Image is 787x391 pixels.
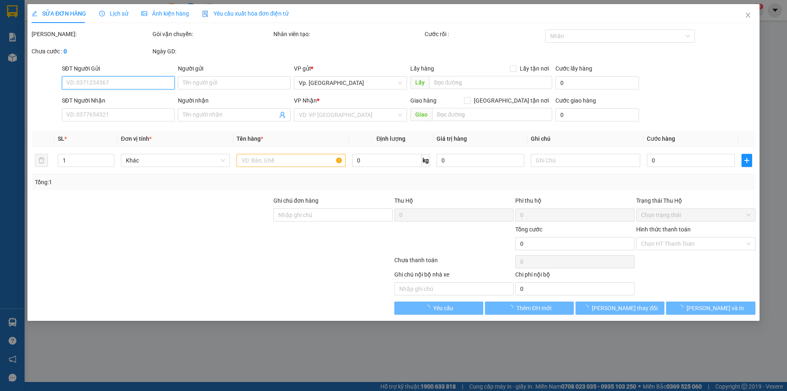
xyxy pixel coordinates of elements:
[410,97,437,104] span: Giao hàng
[742,154,752,167] button: plus
[641,209,751,221] span: Chọn trạng thái
[294,97,317,104] span: VP Nhận
[141,10,189,17] span: Ảnh kiện hàng
[202,11,209,17] img: icon
[515,270,635,282] div: Chi phí nội bộ
[32,10,86,17] span: SỬA ĐƠN HÀNG
[299,77,402,89] span: Vp. Phan Rang
[99,11,105,16] span: clock-circle
[410,76,429,89] span: Lấy
[273,30,423,39] div: Nhân viên tạo:
[126,154,225,167] span: Khác
[394,302,483,315] button: Yêu cầu
[99,10,128,17] span: Lịch sử
[58,135,64,142] span: SL
[636,226,691,233] label: Hình thức thanh toán
[666,302,755,315] button: [PERSON_NAME] và In
[394,197,413,204] span: Thu Hộ
[32,47,151,56] div: Chưa cước :
[555,76,639,89] input: Cước lấy hàng
[555,65,592,72] label: Cước lấy hàng
[141,11,147,16] span: picture
[273,197,318,204] label: Ghi chú đơn hàng
[35,154,48,167] button: delete
[555,108,639,121] input: Cước giao hàng
[745,12,751,18] span: close
[575,302,664,315] button: [PERSON_NAME] thay đổi
[425,30,544,39] div: Cước rồi :
[410,65,434,72] span: Lấy hàng
[737,4,760,27] button: Close
[515,196,635,208] div: Phí thu hộ
[202,10,289,17] span: Yêu cầu xuất hóa đơn điện tử
[516,64,552,73] span: Lấy tận nơi
[32,11,37,16] span: edit
[237,135,263,142] span: Tên hàng
[152,30,272,39] div: Gói vận chuyển:
[35,178,304,187] div: Tổng: 1
[32,30,151,39] div: [PERSON_NAME]:
[647,135,675,142] span: Cước hàng
[424,305,433,311] span: loading
[393,256,514,270] div: Chưa thanh toán
[178,64,291,73] div: Người gửi
[394,270,514,282] div: Ghi chú nội bộ nhà xe
[273,208,393,222] input: Ghi chú đơn hàng
[64,48,67,55] b: 0
[152,47,272,56] div: Ngày GD:
[592,304,657,313] span: [PERSON_NAME] thay đổi
[437,135,467,142] span: Giá trị hàng
[62,96,175,105] div: SĐT Người Nhận
[294,64,407,73] div: VP gửi
[377,135,406,142] span: Định lượng
[433,304,453,313] span: Yêu cầu
[62,64,175,73] div: SĐT Người Gửi
[237,154,346,167] input: VD: Bàn, Ghế
[507,305,516,311] span: loading
[528,131,644,147] th: Ghi chú
[394,282,514,295] input: Nhập ghi chú
[471,96,552,105] span: [GEOGRAPHIC_DATA] tận nơi
[432,108,552,121] input: Dọc đường
[280,112,286,118] span: user-add
[121,135,152,142] span: Đơn vị tính
[742,157,752,164] span: plus
[531,154,640,167] input: Ghi Chú
[515,226,542,233] span: Tổng cước
[429,76,552,89] input: Dọc đường
[410,108,432,121] span: Giao
[485,302,574,315] button: Thêm ĐH mới
[636,196,755,205] div: Trạng thái Thu Hộ
[678,305,687,311] span: loading
[555,97,596,104] label: Cước giao hàng
[422,154,430,167] span: kg
[178,96,291,105] div: Người nhận
[687,304,744,313] span: [PERSON_NAME] và In
[516,304,551,313] span: Thêm ĐH mới
[583,305,592,311] span: loading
